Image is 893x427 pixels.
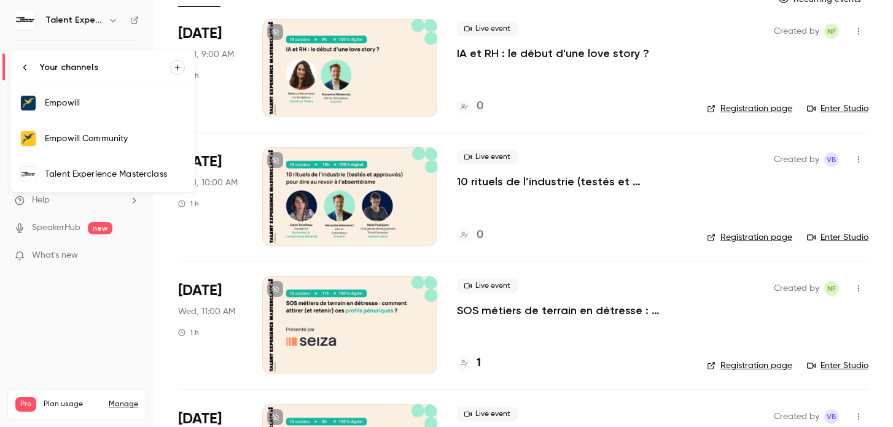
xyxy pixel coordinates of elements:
[21,131,36,146] img: Empowill Community
[45,133,185,145] div: Empowill Community
[21,167,36,182] img: Talent Experience Masterclass
[40,61,170,74] div: Your channels
[21,96,36,110] img: Empowill
[45,168,185,180] div: Talent Experience Masterclass
[45,97,185,109] div: Empowill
